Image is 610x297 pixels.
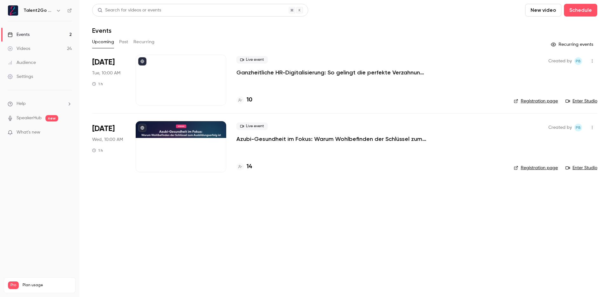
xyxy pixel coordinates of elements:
[236,96,252,104] a: 10
[8,45,30,52] div: Videos
[574,124,582,131] span: Pascal Blot
[236,56,268,64] span: Live event
[8,281,19,289] span: Pro
[92,136,123,143] span: Wed, 10:00 AM
[564,4,597,17] button: Schedule
[548,39,597,50] button: Recurring events
[8,59,36,66] div: Audience
[236,122,268,130] span: Live event
[548,57,572,65] span: Created by
[574,57,582,65] span: Pascal Blot
[514,98,558,104] a: Registration page
[92,148,103,153] div: 1 h
[236,135,427,143] a: Azubi-Gesundheit im Fokus: Warum Wohlbefinden der Schlüssel zum Ausbildungserfolg ist 💚
[92,27,112,34] h1: Events
[17,115,42,121] a: SpeakerHub
[119,37,128,47] button: Past
[8,100,72,107] li: help-dropdown-opener
[525,4,561,17] button: New video
[133,37,155,47] button: Recurring
[8,73,33,80] div: Settings
[23,283,71,288] span: Plan usage
[576,57,581,65] span: PB
[24,7,53,14] h6: Talent2Go GmbH
[92,81,103,86] div: 1 h
[92,37,114,47] button: Upcoming
[514,165,558,171] a: Registration page
[92,57,115,67] span: [DATE]
[92,70,120,76] span: Tue, 10:00 AM
[236,162,252,171] a: 14
[17,129,40,136] span: What's new
[17,100,26,107] span: Help
[45,115,58,121] span: new
[247,96,252,104] h4: 10
[92,55,125,106] div: Oct 14 Tue, 10:00 AM (Europe/Berlin)
[247,162,252,171] h4: 14
[8,5,18,16] img: Talent2Go GmbH
[92,124,115,134] span: [DATE]
[566,98,597,104] a: Enter Studio
[8,31,30,38] div: Events
[98,7,161,14] div: Search for videos or events
[236,69,427,76] a: Ganzheitliche HR-Digitalisierung: So gelingt die perfekte Verzahnung von HR und Ausbildung mit Pe...
[548,124,572,131] span: Created by
[566,165,597,171] a: Enter Studio
[576,124,581,131] span: PB
[92,121,125,172] div: Nov 12 Wed, 10:00 AM (Europe/Berlin)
